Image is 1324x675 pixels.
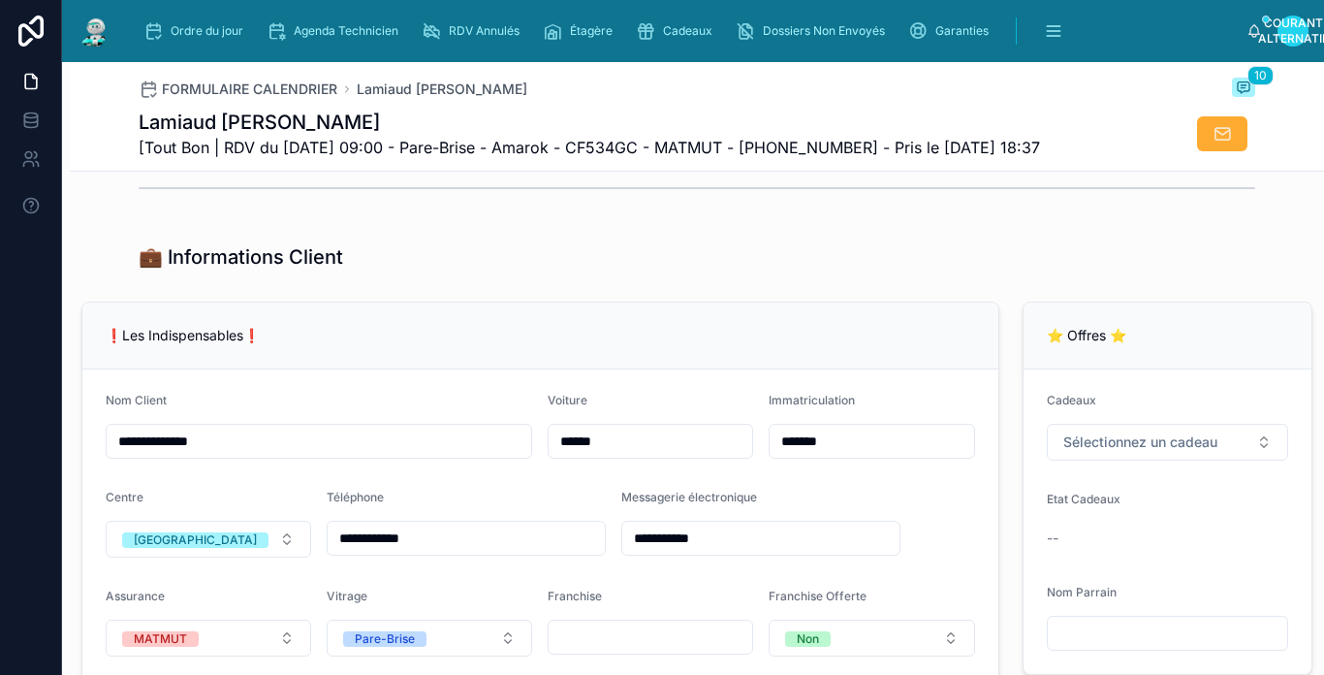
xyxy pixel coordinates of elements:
[138,14,257,48] a: Ordre du jour
[1047,393,1096,407] span: Cadeaux
[78,16,112,47] img: Logo de l’application
[449,23,520,39] span: RDV Annulés
[327,589,367,603] span: Vitrage
[730,14,898,48] a: Dossiers Non Envoyés
[663,23,712,39] span: Cadeaux
[139,109,1040,136] h1: Lamiaud [PERSON_NAME]
[294,23,398,39] span: Agenda Technicien
[797,631,819,647] div: Non
[106,327,260,343] span: ❗Les Indispensables❗
[1047,327,1126,343] span: ⭐ Offres ⭐
[327,620,532,657] button: Bouton de sélection
[769,589,867,603] span: Franchise Offerte
[106,589,165,603] span: Assurance
[355,631,415,647] div: Pare-Brise
[935,23,989,39] span: Garanties
[1063,433,1217,452] span: Sélectionnez un cadeau
[139,136,1040,159] span: [Tout Bon | RDV du [DATE] 09:00 - Pare-Brise - Amarok - CF534GC - MATMUT - [PHONE_NUMBER] - Pris ...
[134,631,187,647] div: MATMUT
[1247,66,1274,85] span: 10
[537,14,626,48] a: Étagère
[416,14,533,48] a: RDV Annulés
[630,14,726,48] a: Cadeaux
[327,490,384,504] span: Téléphone
[769,393,855,407] span: Immatriculation
[106,393,167,407] span: Nom Client
[548,589,602,603] span: Franchise
[139,243,343,271] h1: 💼 Informations Client
[769,620,974,657] button: Bouton de sélection
[902,14,1002,48] a: Garanties
[1232,78,1255,101] button: 10
[1047,492,1120,506] span: Etat Cadeaux
[763,23,885,39] span: Dossiers Non Envoyés
[621,490,757,504] span: Messagerie électronique
[134,532,257,548] div: [GEOGRAPHIC_DATA]
[357,80,527,99] a: Lamiaud [PERSON_NAME]
[1047,424,1289,461] button: Bouton de sélection
[162,80,337,99] span: FORMULAIRE CALENDRIER
[106,490,143,504] span: Centre
[1047,529,1058,548] span: --
[261,14,412,48] a: Agenda Technicien
[548,393,587,407] span: Voiture
[1047,585,1117,599] span: Nom Parrain
[139,80,337,99] a: FORMULAIRE CALENDRIER
[570,23,613,39] span: Étagère
[106,521,311,558] button: Bouton de sélection
[128,10,1246,52] div: contenu défilant
[171,23,243,39] span: Ordre du jour
[106,620,311,657] button: Bouton de sélection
